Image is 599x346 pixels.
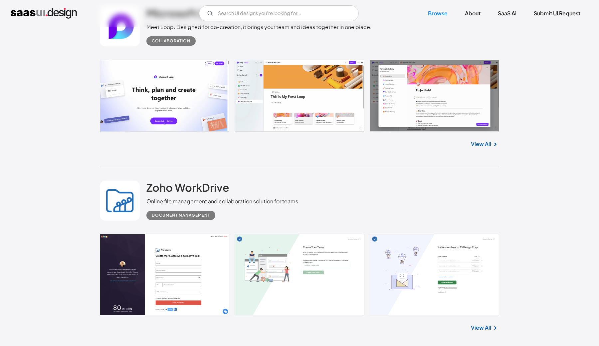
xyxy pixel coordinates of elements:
[457,6,489,21] a: About
[490,6,524,21] a: SaaS Ai
[420,6,456,21] a: Browse
[146,23,372,31] div: Meet Loop. Designed for co-creation, it brings your team and ideas together in one place.
[146,181,229,194] h2: Zoho WorkDrive
[152,37,190,45] div: Collaboration
[146,181,229,197] a: Zoho WorkDrive
[471,140,491,148] a: View All
[146,197,298,205] div: Online file management and collaboration solution for teams
[526,6,588,21] a: Submit UI Request
[152,211,210,219] div: Document Management
[471,324,491,332] a: View All
[11,8,77,19] a: home
[199,5,359,21] form: Email Form
[199,5,359,21] input: Search UI designs you're looking for...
